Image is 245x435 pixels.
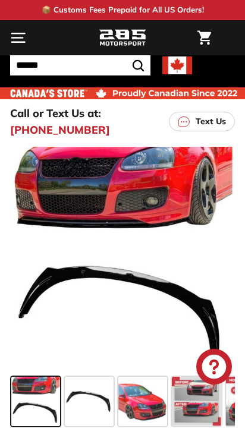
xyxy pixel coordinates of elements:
[191,21,217,55] a: Cart
[10,55,150,75] input: Search
[169,112,235,131] a: Text Us
[196,115,226,128] p: Text Us
[99,28,146,48] img: Logo_285_Motorsport_areodynamics_components
[42,4,204,16] p: 📦 Customs Fees Prepaid for All US Orders!
[10,105,101,121] p: Call or Text Us at:
[193,349,235,387] inbox-online-store-chat: Shopify online store chat
[10,122,110,138] a: [PHONE_NUMBER]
